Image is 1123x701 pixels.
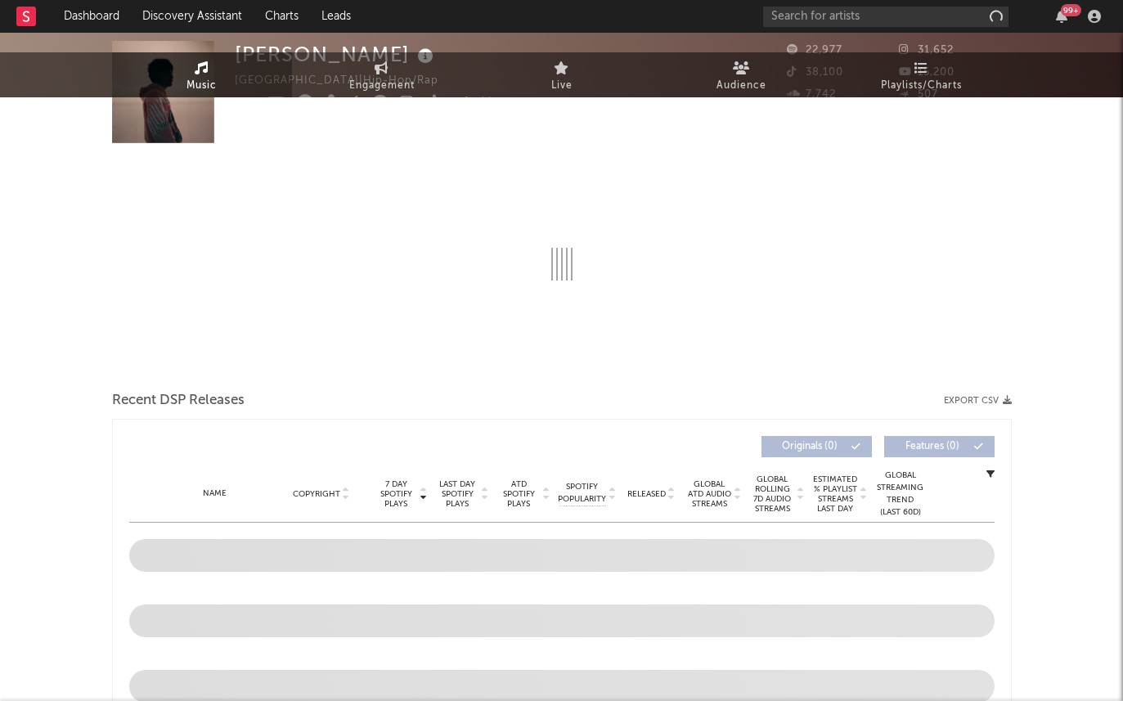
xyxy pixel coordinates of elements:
a: Engagement [292,52,472,97]
span: Features ( 0 ) [895,442,970,452]
button: Export CSV [944,396,1012,406]
button: Features(0) [884,436,995,457]
span: Audience [716,76,766,96]
span: Last Day Spotify Plays [436,479,479,509]
div: Name [162,488,269,500]
a: Live [472,52,652,97]
div: Global Streaming Trend (Last 60D) [876,470,925,519]
span: Engagement [349,76,415,96]
span: Music [186,76,217,96]
span: Live [551,76,573,96]
span: Spotify Popularity [558,481,606,506]
button: Edit [503,95,532,115]
span: Global ATD Audio Streams [687,479,732,509]
span: Recent DSP Releases [112,391,245,411]
span: Copyright [293,489,340,499]
span: Global Rolling 7D Audio Streams [750,474,795,514]
a: Playlists/Charts [832,52,1012,97]
span: Released [627,489,666,499]
span: 31,652 [899,45,954,56]
div: 99 + [1061,4,1081,16]
a: Audience [652,52,832,97]
span: ATD Spotify Plays [497,479,541,509]
button: 99+ [1056,10,1067,23]
span: Originals ( 0 ) [772,442,847,452]
span: Playlists/Charts [881,76,962,96]
span: 22,977 [787,45,842,56]
div: [PERSON_NAME] [235,41,438,68]
button: Originals(0) [761,436,872,457]
input: Search for artists [763,7,1008,27]
span: 7 Day Spotify Plays [375,479,418,509]
a: Music [112,52,292,97]
span: Estimated % Playlist Streams Last Day [813,474,858,514]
